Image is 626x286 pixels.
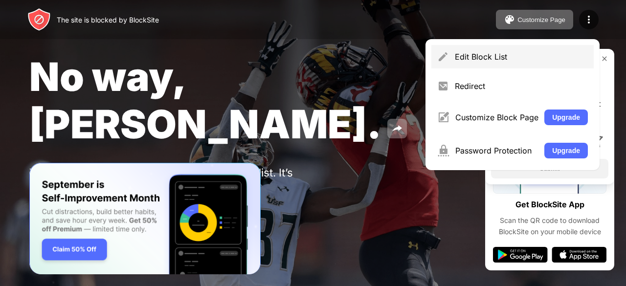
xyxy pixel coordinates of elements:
div: Edit Block List [455,52,588,62]
img: menu-redirect.svg [437,80,449,92]
img: pallet.svg [504,14,515,25]
div: Customize Page [517,16,565,23]
img: header-logo.svg [27,8,51,31]
span: No way, [PERSON_NAME]. [29,53,381,148]
img: rate-us-close.svg [601,55,608,63]
img: menu-icon.svg [583,14,595,25]
img: menu-password.svg [437,145,449,156]
div: The site is blocked by BlockSite [57,16,159,24]
iframe: Banner [29,163,261,275]
button: Upgrade [544,143,588,158]
div: Redirect [455,81,588,91]
img: menu-customize.svg [437,111,449,123]
div: Customize Block Page [455,112,538,122]
button: Customize Page [496,10,573,29]
img: menu-pencil.svg [437,51,449,63]
div: Password Protection [455,146,538,155]
button: Upgrade [544,110,588,125]
img: share.svg [391,123,403,134]
div: You put [DOMAIN_NAME] in your Block Sites list. It’s probably there for a reason. [29,166,332,192]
